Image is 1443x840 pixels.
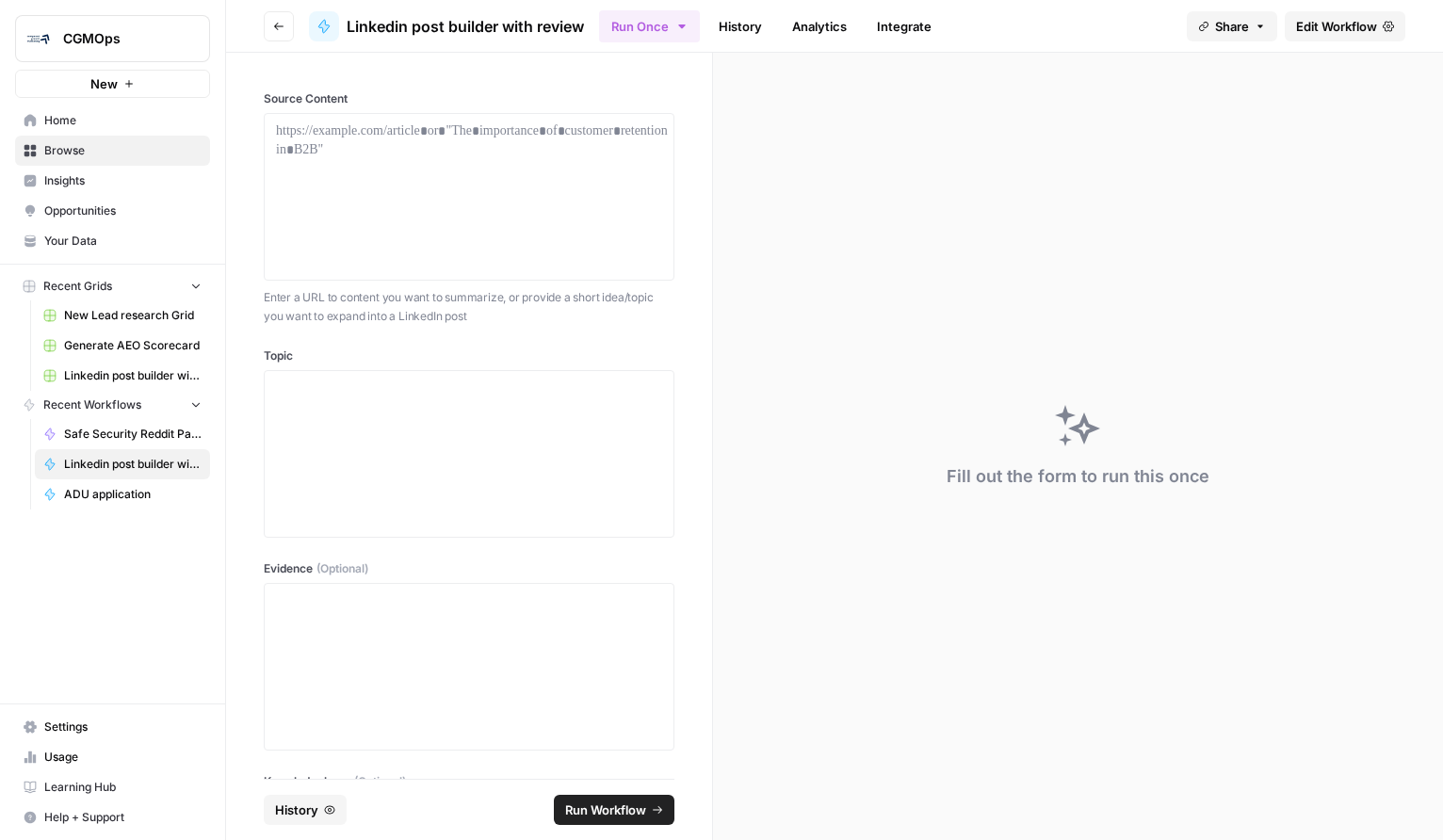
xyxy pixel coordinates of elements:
span: Help + Support [44,809,202,826]
button: New [15,70,210,98]
button: Recent Grids [15,272,210,300]
span: History [275,800,318,819]
button: Workspace: CGMOps [15,15,210,62]
span: Linkedin post builder with review [64,456,202,473]
span: Recent Workflows [43,396,141,413]
span: Your Data [44,233,202,250]
span: Opportunities [44,202,202,219]
span: CGMOps [63,29,177,48]
span: Safe Security Reddit Parser [64,426,202,443]
span: (Optional) [316,560,368,577]
label: Source Content [264,90,674,107]
a: New Lead research Grid [35,300,210,331]
a: ADU application [35,479,210,509]
span: Linkedin post builder with review [347,15,584,38]
div: Fill out the form to run this once [947,463,1209,490]
span: Edit Workflow [1296,17,1377,36]
a: Integrate [866,11,943,41]
label: Knowledgebase [264,773,674,790]
span: ADU application [64,486,202,503]
button: Share [1187,11,1277,41]
a: Insights [15,166,210,196]
span: Run Workflow [565,800,646,819]
span: New Lead research Grid [64,307,202,324]
p: Enter a URL to content you want to summarize, or provide a short idea/topic you want to expand in... [264,288,674,325]
label: Evidence [264,560,674,577]
a: Your Data [15,226,210,256]
span: Browse [44,142,202,159]
a: Linkedin post builder with review [35,449,210,479]
button: Help + Support [15,802,210,832]
a: Linkedin post builder with review Grid [35,361,210,391]
img: CGMOps Logo [22,22,56,56]
span: Usage [44,749,202,766]
a: Usage [15,742,210,772]
label: Topic [264,347,674,364]
a: Safe Security Reddit Parser [35,419,210,449]
button: Run Workflow [554,795,674,825]
span: Generate AEO Scorecard [64,337,202,354]
span: Home [44,112,202,129]
a: Home [15,105,210,136]
span: Linkedin post builder with review Grid [64,367,202,384]
span: Recent Grids [43,278,112,295]
a: Settings [15,712,210,742]
span: New [90,74,118,93]
a: Generate AEO Scorecard [35,331,210,361]
span: Settings [44,719,202,735]
a: History [707,11,773,41]
a: Analytics [781,11,858,41]
span: Insights [44,172,202,189]
a: Edit Workflow [1285,11,1405,41]
button: Recent Workflows [15,391,210,419]
a: Opportunities [15,196,210,226]
a: Linkedin post builder with review [309,11,584,41]
a: Learning Hub [15,772,210,802]
a: Browse [15,136,210,166]
button: History [264,795,347,825]
span: Share [1215,17,1249,36]
span: (Optional) [354,773,406,790]
button: Run Once [599,10,700,42]
span: Learning Hub [44,779,202,796]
